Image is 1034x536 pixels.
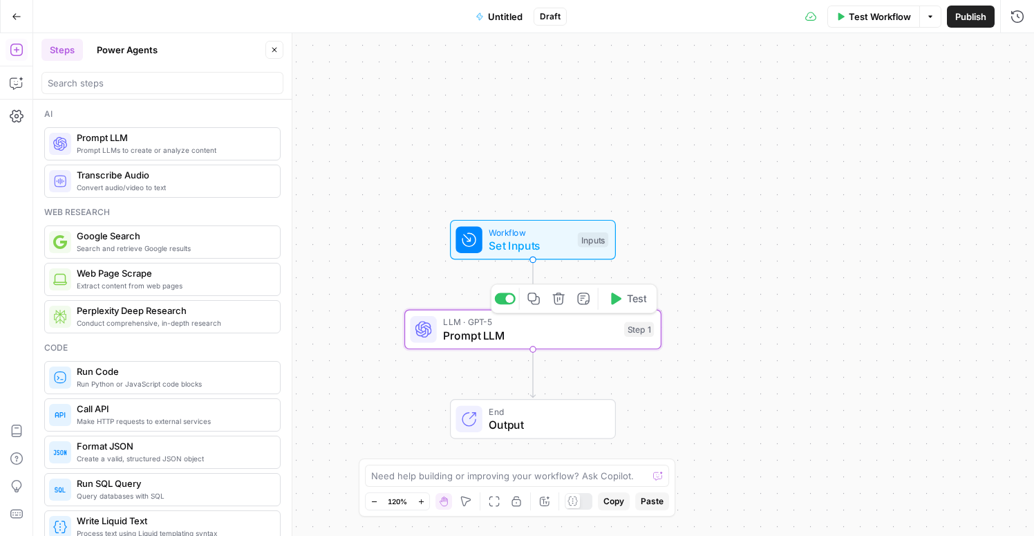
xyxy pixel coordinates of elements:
span: Set Inputs [489,237,571,254]
span: Publish [955,10,986,24]
span: Prompt LLM [443,327,617,344]
span: Paste [641,495,664,508]
span: Run Python or JavaScript code blocks [77,378,269,389]
span: Google Search [77,229,269,243]
span: Write Liquid Text [77,514,269,528]
span: Test [627,291,647,306]
span: Extract content from web pages [77,280,269,291]
div: EndOutput [404,399,661,439]
span: Test Workflow [849,10,911,24]
span: Output [489,416,601,433]
div: Web research [44,206,281,219]
div: Step 1 [624,322,654,338]
span: Transcribe Audio [77,168,269,182]
span: Run Code [77,364,269,378]
span: Web Page Scrape [77,266,269,280]
span: Query databases with SQL [77,490,269,501]
span: Draft [540,10,561,23]
span: Prompt LLM [77,131,269,145]
button: Publish [947,6,995,28]
span: Copy [603,495,624,508]
span: Untitled [488,10,523,24]
span: Create a valid, structured JSON object [77,453,269,464]
span: Prompt LLMs to create or analyze content [77,145,269,156]
div: Ai [44,108,281,120]
button: Steps [41,39,83,61]
g: Edge from start to step_1 [530,260,535,308]
g: Edge from step_1 to end [530,349,535,398]
span: Conduct comprehensive, in-depth research [77,317,269,329]
div: WorkflowSet InputsInputs [404,220,661,260]
span: End [489,405,601,418]
span: 120% [388,496,407,507]
span: LLM · GPT-5 [443,315,617,329]
span: Format JSON [77,439,269,453]
button: Test [602,288,653,309]
span: Workflow [489,225,571,239]
button: Paste [635,492,669,510]
div: Code [44,342,281,354]
button: Test Workflow [827,6,919,28]
input: Search steps [48,76,277,90]
span: Perplexity Deep Research [77,304,269,317]
button: Copy [598,492,630,510]
div: LLM · GPT-5Prompt LLMStep 1Test [404,310,661,350]
span: Search and retrieve Google results [77,243,269,254]
button: Power Agents [88,39,166,61]
span: Make HTTP requests to external services [77,416,269,427]
span: Call API [77,402,269,416]
span: Run SQL Query [77,477,269,490]
div: Inputs [578,232,608,248]
span: Convert audio/video to text [77,182,269,193]
button: Untitled [467,6,531,28]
